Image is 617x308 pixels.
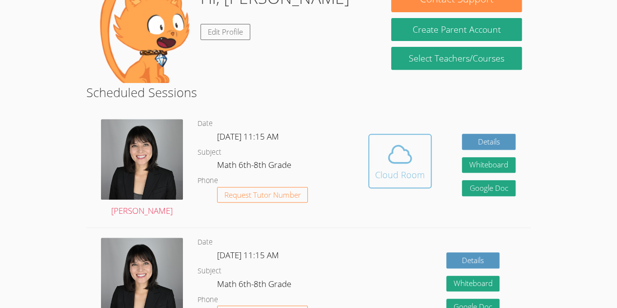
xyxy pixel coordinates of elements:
dt: Subject [198,265,221,277]
a: Details [462,134,516,150]
a: Google Doc [462,180,516,196]
a: Edit Profile [200,24,250,40]
span: Request Tutor Number [224,191,301,199]
button: Request Tutor Number [217,187,308,203]
dt: Phone [198,175,218,187]
a: Select Teachers/Courses [391,47,521,70]
dt: Date [198,118,213,130]
button: Whiteboard [462,157,516,173]
a: Details [446,252,500,268]
h2: Scheduled Sessions [86,83,531,102]
dt: Date [198,236,213,248]
a: [PERSON_NAME] [101,119,183,218]
button: Create Parent Account [391,18,521,41]
span: [DATE] 11:15 AM [217,131,279,142]
dd: Math 6th-8th Grade [217,277,293,294]
dd: Math 6th-8th Grade [217,158,293,175]
img: DSC_1773.jpeg [101,119,183,200]
span: [DATE] 11:15 AM [217,249,279,261]
div: Cloud Room [375,168,425,182]
dt: Subject [198,146,221,159]
dt: Phone [198,294,218,306]
button: Cloud Room [368,134,432,188]
button: Whiteboard [446,276,500,292]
